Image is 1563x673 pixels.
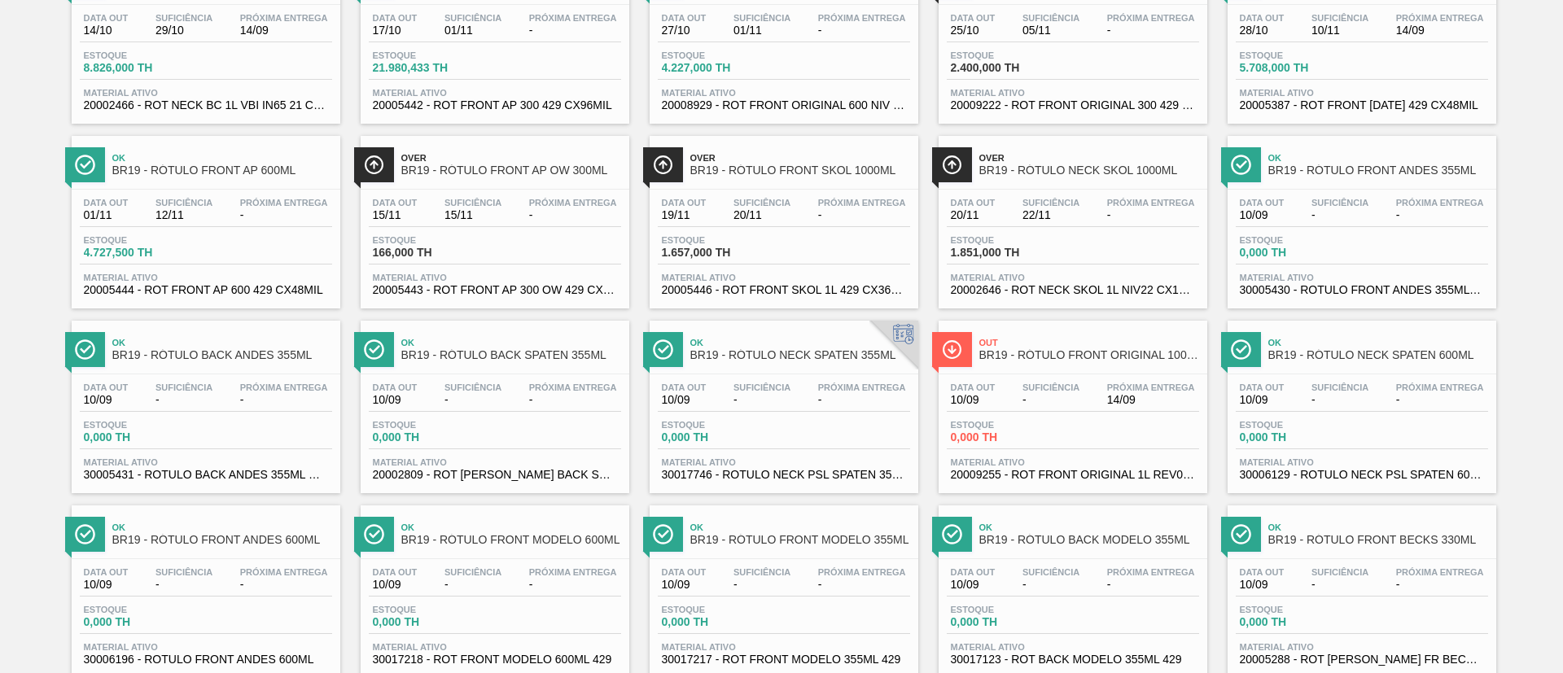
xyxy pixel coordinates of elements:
span: 27/10 [662,24,707,37]
span: Estoque [84,420,198,430]
span: 05/11 [1022,24,1079,37]
span: Data out [84,567,129,577]
span: 15/11 [373,209,418,221]
span: Suficiência [155,567,212,577]
img: Ícone [942,339,962,360]
span: Ok [979,522,1199,532]
span: BR19 - RÓTULO FRONT AP OW 300ML [401,164,621,177]
span: Suficiência [1311,382,1368,392]
span: Ok [112,153,332,163]
span: Próxima Entrega [529,198,617,208]
span: 10/09 [1240,209,1285,221]
span: Over [979,153,1199,163]
span: 28/10 [1240,24,1285,37]
span: 10/09 [373,579,418,591]
span: Ok [401,522,621,532]
img: Ícone [364,155,384,175]
img: Ícone [75,339,95,360]
span: - [240,579,328,591]
span: BR19 - RÓTULO BACK MODELO 355ML [979,534,1199,546]
span: Data out [662,13,707,23]
span: - [818,394,906,406]
span: - [818,24,906,37]
span: Próxima Entrega [529,13,617,23]
span: - [1311,579,1368,591]
span: Estoque [951,420,1065,430]
span: 0,000 TH [373,616,487,628]
span: Ok [1268,153,1488,163]
img: Ícone [653,155,673,175]
span: 01/11 [733,24,790,37]
span: 20/11 [733,209,790,221]
span: 10/09 [951,394,996,406]
span: Suficiência [1022,567,1079,577]
span: Material ativo [951,273,1195,282]
span: Próxima Entrega [529,567,617,577]
span: 14/09 [240,24,328,37]
span: Material ativo [1240,273,1484,282]
span: 15/11 [444,209,501,221]
span: - [529,209,617,221]
span: Out [979,338,1199,347]
span: Estoque [662,235,776,245]
span: Suficiência [1022,13,1079,23]
span: Ok [1268,338,1488,347]
span: Suficiência [733,567,790,577]
span: Próxima Entrega [1107,13,1195,23]
span: 20009222 - ROT FRONT ORIGINAL 300 429 REV03 CX60MIL [951,99,1195,111]
span: Data out [1240,198,1285,208]
span: 20005444 - ROT FRONT AP 600 429 CX48MIL [84,284,328,296]
a: ÍconeOkBR19 - RÓTULO FRONT AP 600MLData out01/11Suficiência12/11Próxima Entrega-Estoque4.727,500 ... [59,124,348,308]
span: Material ativo [662,88,906,98]
span: 22/11 [1022,209,1079,221]
a: ÍconeOutBR19 - RÓTULO FRONT ORIGINAL 1000MLData out10/09Suficiência-Próxima Entrega14/09Estoque0,... [926,308,1215,493]
span: BR19 - RÓTULO NECK SPATEN 600ML [1268,349,1488,361]
span: Data out [84,198,129,208]
span: 20002466 - ROT NECK BC 1L VBI IN65 21 CX120MIL [84,99,328,111]
span: Over [401,153,621,163]
span: Estoque [951,50,1065,60]
span: Suficiência [733,198,790,208]
span: 30005430 - ROTULO FRONT ANDES 355ML NIV21 [1240,284,1484,296]
span: Data out [373,198,418,208]
span: Data out [662,198,707,208]
span: 4.227,000 TH [662,62,776,74]
span: 19/11 [662,209,707,221]
span: 21.980,433 TH [373,62,487,74]
span: Data out [1240,382,1285,392]
span: Ok [401,338,621,347]
span: 20005387 - ROT FRONT BC 600 429 CX48MIL [1240,99,1484,111]
a: ÍconeOkBR19 - RÓTULO BACK ANDES 355MLData out10/09Suficiência-Próxima Entrega-Estoque0,000 THMate... [59,308,348,493]
span: - [1396,579,1484,591]
span: Próxima Entrega [818,13,906,23]
img: Ícone [1231,524,1251,544]
span: 20005446 - ROT FRONT SKOL 1L 429 CX36MIL [662,284,906,296]
span: BR19 - RÓTULO BACK SPATEN 355ML [401,349,621,361]
span: 1.851,000 TH [951,247,1065,259]
img: Ícone [75,155,95,175]
span: Data out [84,13,129,23]
a: ÍconeOverBR19 - RÓTULO NECK SKOL 1000MLData out20/11Suficiência22/11Próxima Entrega-Estoque1.851,... [926,124,1215,308]
img: Ícone [1231,339,1251,360]
a: ÍconeOkBR19 - RÓTULO NECK SPATEN 600MLData out10/09Suficiência-Próxima Entrega-Estoque0,000 THMat... [1215,308,1504,493]
span: 30017217 - ROT FRONT MODELO 355ML 429 [662,653,906,666]
span: Suficiência [155,198,212,208]
span: Material ativo [951,88,1195,98]
span: 20/11 [951,209,996,221]
span: - [1107,579,1195,591]
span: - [1107,209,1195,221]
span: 10/09 [662,394,707,406]
span: 10/09 [84,394,129,406]
span: Material ativo [84,642,328,652]
span: Ok [690,338,910,347]
span: 14/09 [1396,24,1484,37]
span: BR19 - RÓTULO FRONT ORIGINAL 1000ML [979,349,1199,361]
span: Material ativo [373,273,617,282]
a: ÍconeOkBR19 - RÓTULO FRONT ANDES 355MLData out10/09Suficiência-Próxima Entrega-Estoque0,000 THMat... [1215,124,1504,308]
span: - [1022,579,1079,591]
span: Estoque [662,605,776,614]
span: Suficiência [155,382,212,392]
span: 0,000 TH [1240,247,1354,259]
span: 8.826,000 TH [84,62,198,74]
span: Data out [1240,567,1285,577]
